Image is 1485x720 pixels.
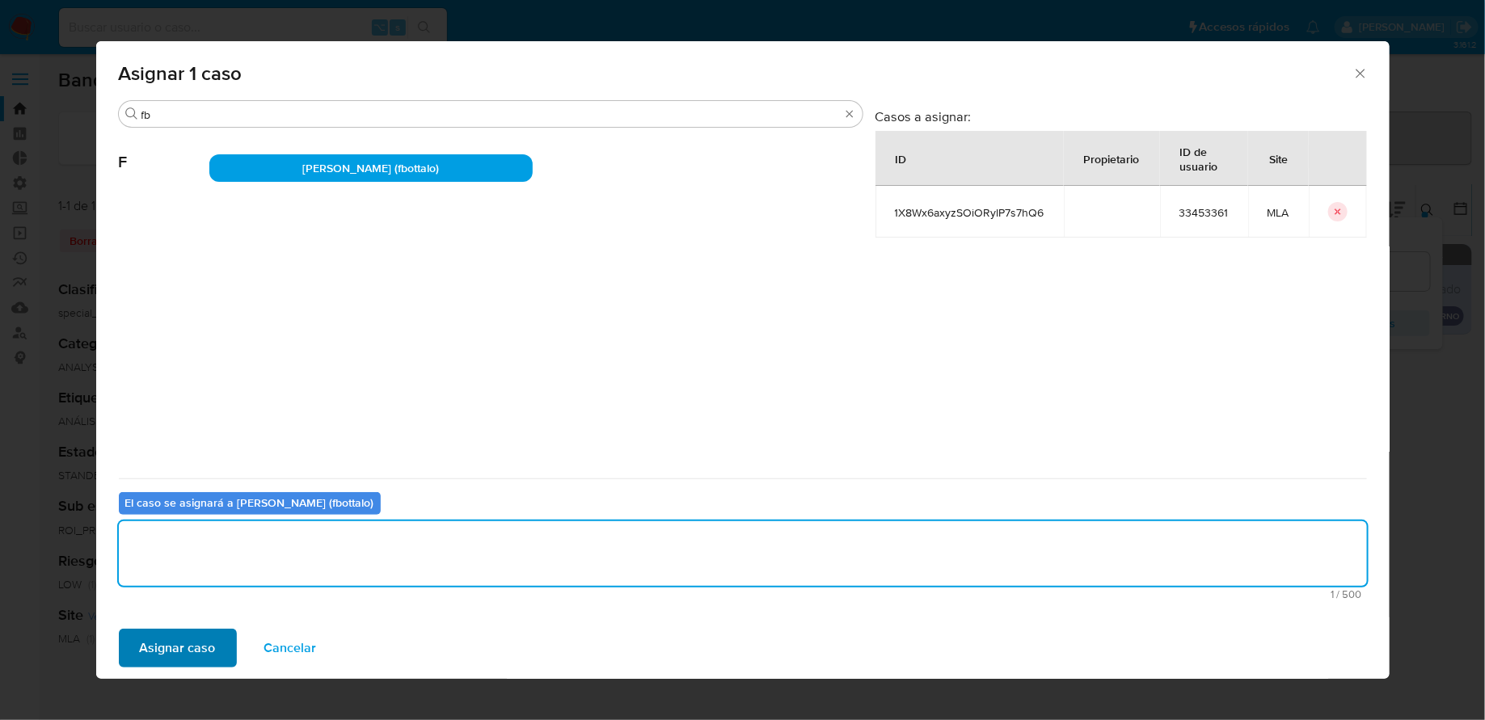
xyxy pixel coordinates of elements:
[1268,205,1289,220] span: MLA
[895,205,1044,220] span: 1X8Wx6axyzSOiORylP7s7hQ6
[119,128,209,172] span: F
[140,630,216,666] span: Asignar caso
[124,589,1362,600] span: Máximo 500 caracteres
[125,107,138,120] button: Buscar
[875,108,1367,124] h3: Casos a asignar:
[843,107,856,120] button: Borrar
[243,629,338,667] button: Cancelar
[96,41,1390,679] div: assign-modal
[264,630,317,666] span: Cancelar
[1328,202,1348,221] button: icon-button
[1065,139,1159,178] div: Propietario
[302,160,439,176] span: [PERSON_NAME] (fbottalo)
[141,107,840,122] input: Buscar analista
[1251,139,1308,178] div: Site
[119,64,1353,83] span: Asignar 1 caso
[1161,132,1247,185] div: ID de usuario
[119,629,237,667] button: Asignar caso
[209,154,533,182] div: [PERSON_NAME] (fbottalo)
[876,139,926,178] div: ID
[1352,65,1367,80] button: Cerrar ventana
[1179,205,1229,220] span: 33453361
[125,495,374,511] b: El caso se asignará a [PERSON_NAME] (fbottalo)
